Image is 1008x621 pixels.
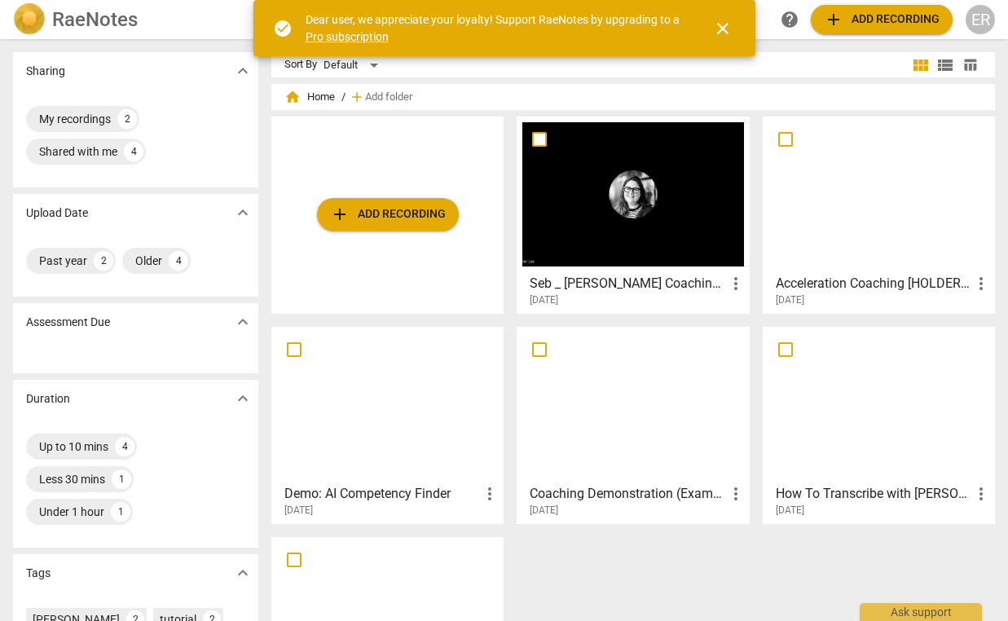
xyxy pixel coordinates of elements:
span: close [713,19,733,38]
span: expand_more [233,389,253,408]
div: 4 [124,142,143,161]
span: Home [284,89,335,105]
a: Acceleration Coaching [HOLDER] - 2025_05_21 10_29 BST - Recording[DATE] [768,122,989,306]
div: Under 1 hour [39,504,104,520]
span: / [341,91,346,103]
span: expand_more [233,312,253,332]
button: ER [966,5,995,34]
button: Table view [957,53,982,77]
h2: RaeNotes [52,8,138,31]
button: Show more [231,561,255,585]
h3: Acceleration Coaching [HOLDER] - 2025_05_21 10_29 BST - Recording [776,274,971,293]
img: Logo [13,3,46,36]
div: 2 [117,109,137,129]
div: My recordings [39,111,111,127]
span: more_vert [726,274,746,293]
span: [DATE] [530,293,558,307]
span: help [780,10,799,29]
h3: Seb _ Ellie Coaching - 2025_07_25 10_58 BST – Recording [530,274,725,293]
span: expand_more [233,61,253,81]
p: Assessment Due [26,314,110,331]
button: List view [933,53,957,77]
div: Dear user, we appreciate your loyalty! Support RaeNotes by upgrading to a [306,11,684,45]
button: Upload [317,198,459,231]
div: Default [324,52,384,78]
h3: How To Transcribe with RaeNotes [776,484,971,504]
span: [DATE] [284,504,313,517]
span: Add recording [824,10,940,29]
a: Seb _ [PERSON_NAME] Coaching - 2025_07_25 10_58 BST – Recording[DATE] [522,122,743,306]
div: 1 [112,469,131,489]
h3: Demo: AI Competency Finder [284,484,480,504]
a: LogoRaeNotes [13,3,255,36]
span: add [330,205,350,224]
span: more_vert [971,484,991,504]
span: [DATE] [776,293,804,307]
div: Less 30 mins [39,471,105,487]
div: 4 [115,437,134,456]
span: [DATE] [530,504,558,517]
div: Up to 10 mins [39,438,108,455]
button: Show more [231,386,255,411]
span: view_module [911,55,931,75]
div: Older [135,253,162,269]
p: Tags [26,565,51,582]
p: Upload Date [26,205,88,222]
a: Demo: AI Competency Finder[DATE] [277,333,498,517]
span: Add folder [365,91,412,103]
a: How To Transcribe with [PERSON_NAME][DATE] [768,333,989,517]
button: Upload [811,5,953,34]
div: Shared with me [39,143,117,160]
a: Help [775,5,804,34]
span: expand_more [233,203,253,222]
div: 2 [94,251,113,271]
div: 1 [111,502,130,522]
span: expand_more [233,563,253,583]
span: [DATE] [776,504,804,517]
button: Show more [231,310,255,334]
div: Ask support [860,603,982,621]
button: Show more [231,59,255,83]
button: Tile view [909,53,933,77]
a: Pro subscription [306,30,389,43]
h3: Coaching Demonstration (Example) [530,484,725,504]
button: Show more [231,200,255,225]
span: more_vert [726,484,746,504]
div: Past year [39,253,87,269]
span: Add recording [330,205,446,224]
div: Sort By [284,59,317,71]
a: Coaching Demonstration (Example)[DATE] [522,333,743,517]
span: table_chart [962,57,978,73]
div: 4 [169,251,188,271]
p: Sharing [26,63,65,80]
span: more_vert [480,484,500,504]
button: Close [703,9,742,48]
span: home [284,89,301,105]
span: more_vert [971,274,991,293]
span: view_list [935,55,955,75]
p: Duration [26,390,70,407]
span: check_circle [273,19,293,38]
span: add [349,89,365,105]
span: add [824,10,843,29]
